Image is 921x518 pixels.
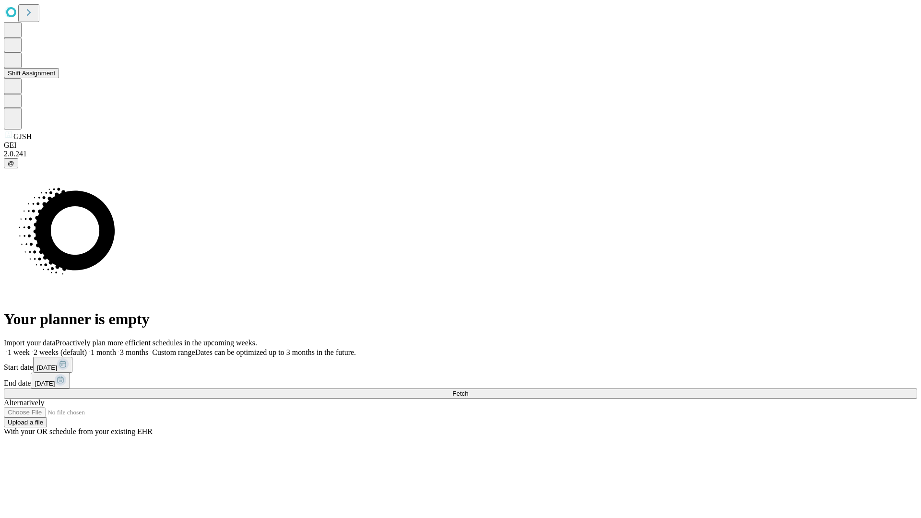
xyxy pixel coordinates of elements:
[8,160,14,167] span: @
[4,68,59,78] button: Shift Assignment
[91,348,116,356] span: 1 month
[37,364,57,371] span: [DATE]
[33,357,72,373] button: [DATE]
[4,141,917,150] div: GEI
[120,348,148,356] span: 3 months
[4,150,917,158] div: 2.0.241
[34,348,87,356] span: 2 weeks (default)
[4,417,47,427] button: Upload a file
[13,132,32,141] span: GJSH
[152,348,195,356] span: Custom range
[195,348,356,356] span: Dates can be optimized up to 3 months in the future.
[4,373,917,388] div: End date
[56,339,257,347] span: Proactively plan more efficient schedules in the upcoming weeks.
[452,390,468,397] span: Fetch
[31,373,70,388] button: [DATE]
[35,380,55,387] span: [DATE]
[8,348,30,356] span: 1 week
[4,399,44,407] span: Alternatively
[4,158,18,168] button: @
[4,357,917,373] div: Start date
[4,310,917,328] h1: Your planner is empty
[4,339,56,347] span: Import your data
[4,388,917,399] button: Fetch
[4,427,153,436] span: With your OR schedule from your existing EHR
